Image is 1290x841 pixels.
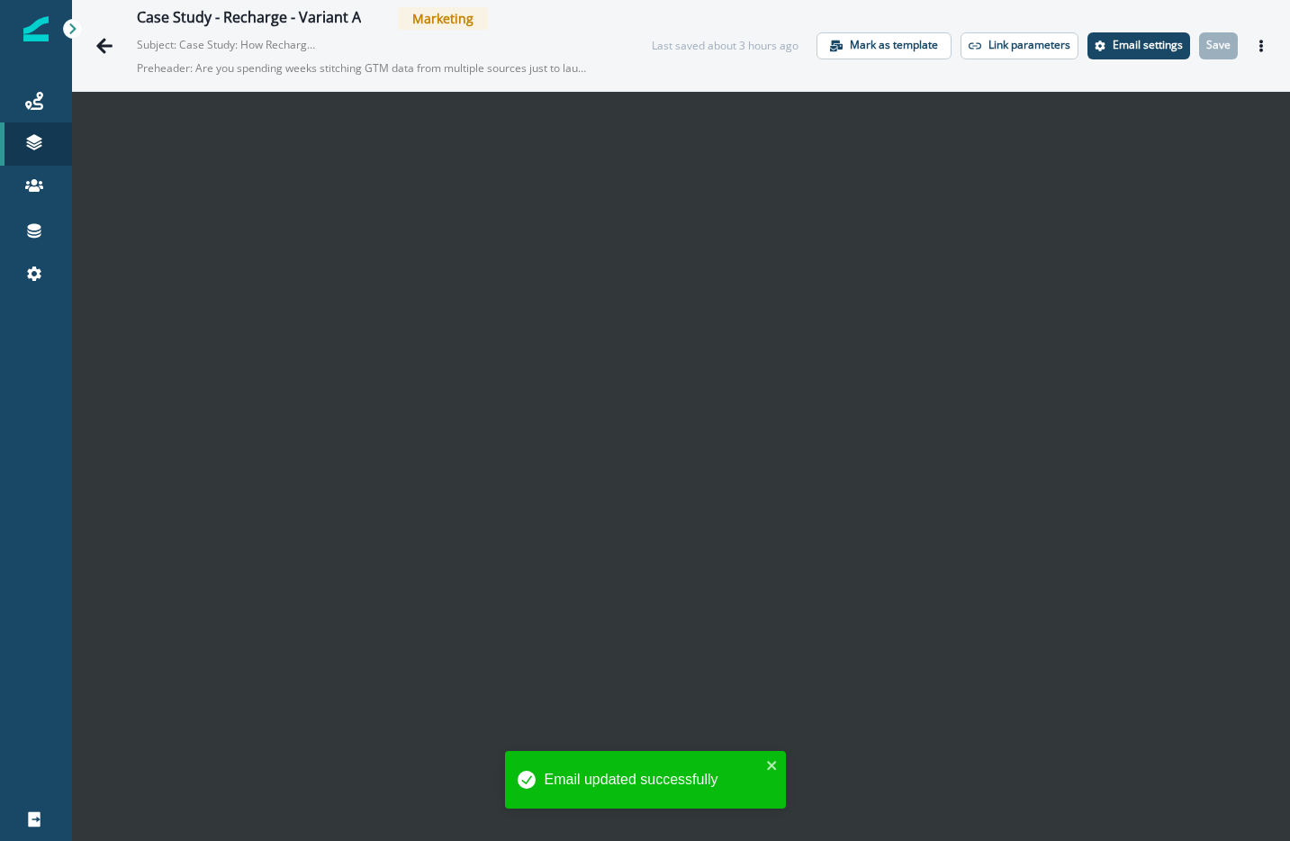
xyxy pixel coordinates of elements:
p: Email settings [1113,39,1183,51]
img: Inflection [23,16,49,41]
div: Email updated successfully [545,769,761,791]
button: Link parameters [961,32,1078,59]
p: Mark as template [850,39,938,51]
div: Last saved about 3 hours ago [652,38,798,54]
button: close [766,758,779,773]
button: Save [1199,32,1238,59]
span: Marketing [398,7,488,30]
p: Link parameters [988,39,1070,51]
button: Mark as template [816,32,952,59]
p: Subject: Case Study: How Recharge launched 8x more campaigns in a quarter with Clay [137,30,317,53]
p: Save [1206,39,1231,51]
button: Actions [1247,32,1276,59]
div: Case Study - Recharge - Variant A [137,9,361,29]
button: Go back [86,28,122,64]
button: Settings [1087,32,1190,59]
p: Preheader: Are you spending weeks stitching GTM data from multiple sources just to launch marketi... [137,53,587,84]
